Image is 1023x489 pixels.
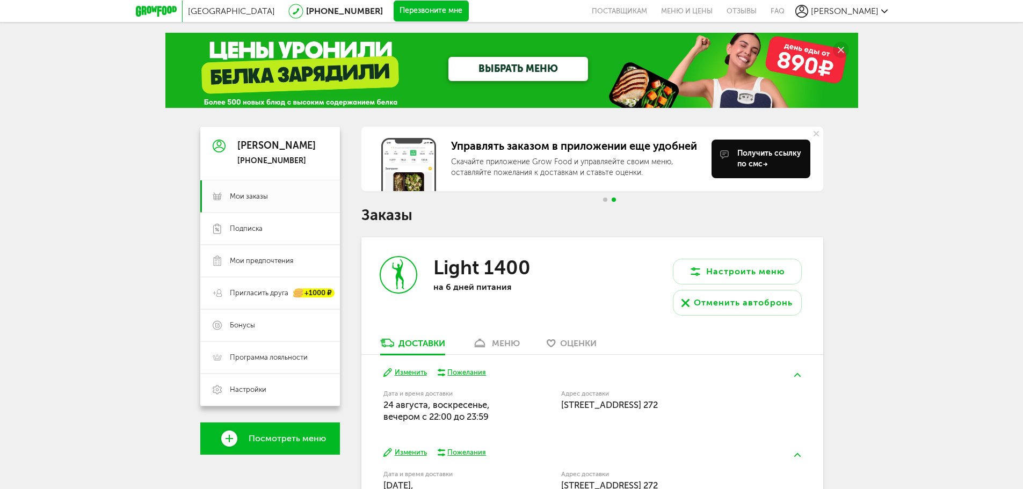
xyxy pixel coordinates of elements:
a: Оценки [541,337,602,354]
span: [PERSON_NAME] [811,6,879,16]
div: Управлять заказом в приложении еще удобней [451,140,703,152]
button: Настроить меню [673,259,802,284]
button: Пожелания [438,448,487,457]
a: Настройки [200,374,340,406]
a: Посмотреть меню [200,422,340,455]
button: Перезвоните мне [394,1,469,22]
button: Отменить автобронь [673,290,802,316]
span: Go to slide 1 [603,198,607,202]
div: [PERSON_NAME] [237,141,316,151]
a: Мои заказы [200,180,340,213]
span: Бонусы [230,320,255,330]
label: Адрес доставки [561,471,761,477]
a: меню [467,337,525,354]
label: Дата и время доставки [383,471,506,477]
a: ВЫБРАТЬ МЕНЮ [448,57,588,81]
a: [PHONE_NUMBER] [306,6,383,16]
p: на 6 дней питания [433,282,573,292]
div: +1000 ₽ [294,289,335,298]
label: Адрес доставки [561,391,761,397]
a: Пригласить друга +1000 ₽ [200,277,340,309]
a: Мои предпочтения [200,245,340,277]
button: Получить ссылку по смс [712,140,810,178]
button: Пожелания [438,368,487,377]
h1: Заказы [361,208,823,222]
button: Изменить [383,448,427,458]
span: 24 августа, воскресенье, вечером c 22:00 до 23:59 [383,399,490,421]
a: Бонусы [200,309,340,341]
div: Пожелания [447,368,486,377]
span: [STREET_ADDRESS] 272 [561,399,658,410]
div: Отменить автобронь [694,296,793,309]
img: get-app.6fcd57b.jpg [381,138,436,191]
div: меню [492,338,520,348]
h3: Light 1400 [433,256,531,279]
img: arrow-up-green.5eb5f82.svg [794,373,801,377]
label: Дата и время доставки [383,391,506,397]
span: Посмотреть меню [249,434,326,443]
span: Мои предпочтения [230,256,293,266]
a: Подписка [200,213,340,245]
span: Программа лояльности [230,353,308,362]
span: Настройки [230,385,266,395]
img: arrow-up-green.5eb5f82.svg [794,453,801,457]
div: [PHONE_NUMBER] [237,156,316,166]
span: Пригласить друга [230,288,288,298]
span: Подписка [230,224,263,233]
div: Пожелания [447,448,486,457]
div: Доставки [398,338,445,348]
span: Go to slide 2 [612,198,616,202]
span: [GEOGRAPHIC_DATA] [188,6,275,16]
div: Скачайте приложение Grow Food и управляейте своим меню, оставляйте пожелания к доставкам и ставьт... [451,157,703,178]
span: Мои заказы [230,192,268,201]
span: Оценки [560,338,597,348]
button: Изменить [383,368,427,378]
div: Получить ссылку по смс [737,148,802,170]
a: Доставки [375,337,451,354]
a: Программа лояльности [200,341,340,374]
